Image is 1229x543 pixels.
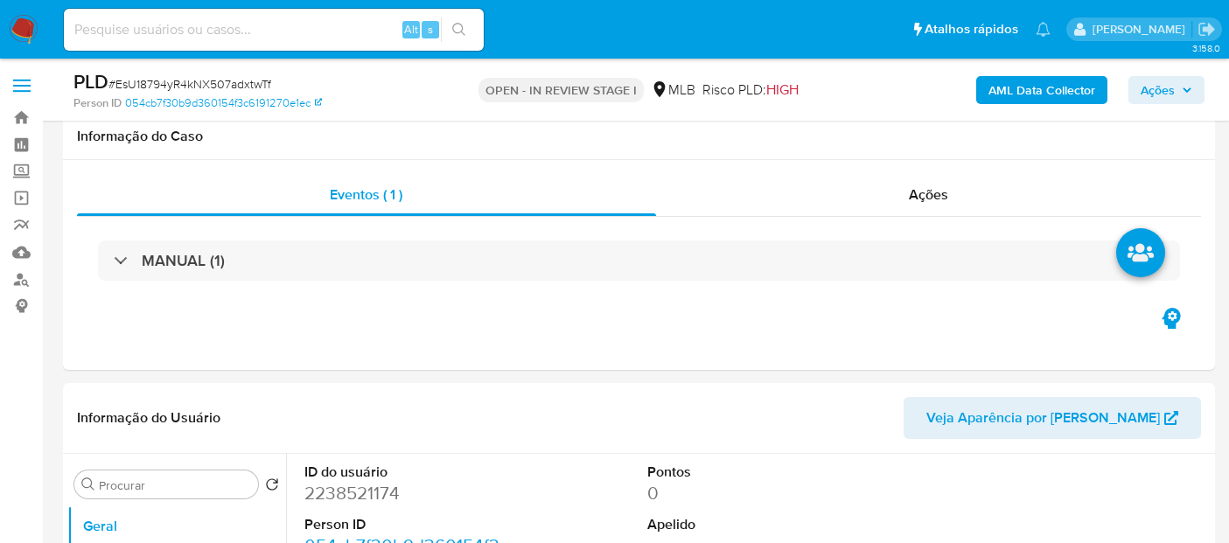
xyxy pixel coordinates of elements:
span: Ações [909,184,948,205]
dt: Apelido [647,515,859,534]
button: AML Data Collector [976,76,1107,104]
button: Ações [1128,76,1205,104]
span: HIGH [766,80,799,100]
input: Procurar [99,477,251,493]
span: Alt [404,21,418,38]
button: Veja Aparência por [PERSON_NAME] [904,397,1201,439]
b: PLD [73,67,108,95]
b: AML Data Collector [988,76,1095,104]
span: Eventos ( 1 ) [330,184,402,205]
a: 054cb7f30b9d360154f3c6191270e1ec [125,95,322,111]
dd: 0 [647,481,859,505]
button: Procurar [81,477,95,491]
p: leticia.siqueira@mercadolivre.com [1093,21,1191,38]
span: Atalhos rápidos [925,20,1018,38]
p: OPEN - IN REVIEW STAGE I [478,78,644,102]
dt: Person ID [304,515,516,534]
input: Pesquise usuários ou casos... [64,18,484,41]
a: Notificações [1036,22,1051,37]
h1: Informação do Usuário [77,409,220,427]
span: # EsU18794yR4kNX507adxtwTf [108,75,271,93]
span: s [428,21,433,38]
dt: Pontos [647,463,859,482]
dt: ID do usuário [304,463,516,482]
span: Veja Aparência por [PERSON_NAME] [926,397,1160,439]
h1: Informação do Caso [77,128,1201,145]
span: Risco PLD: [702,80,799,100]
span: Ações [1141,76,1175,104]
button: search-icon [441,17,477,42]
b: Person ID [73,95,122,111]
h3: MANUAL (1) [142,251,225,270]
div: MLB [651,80,695,100]
div: MANUAL (1) [98,240,1180,281]
a: Sair [1198,20,1216,38]
button: Retornar ao pedido padrão [265,477,279,497]
dd: 2238521174 [304,481,516,505]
